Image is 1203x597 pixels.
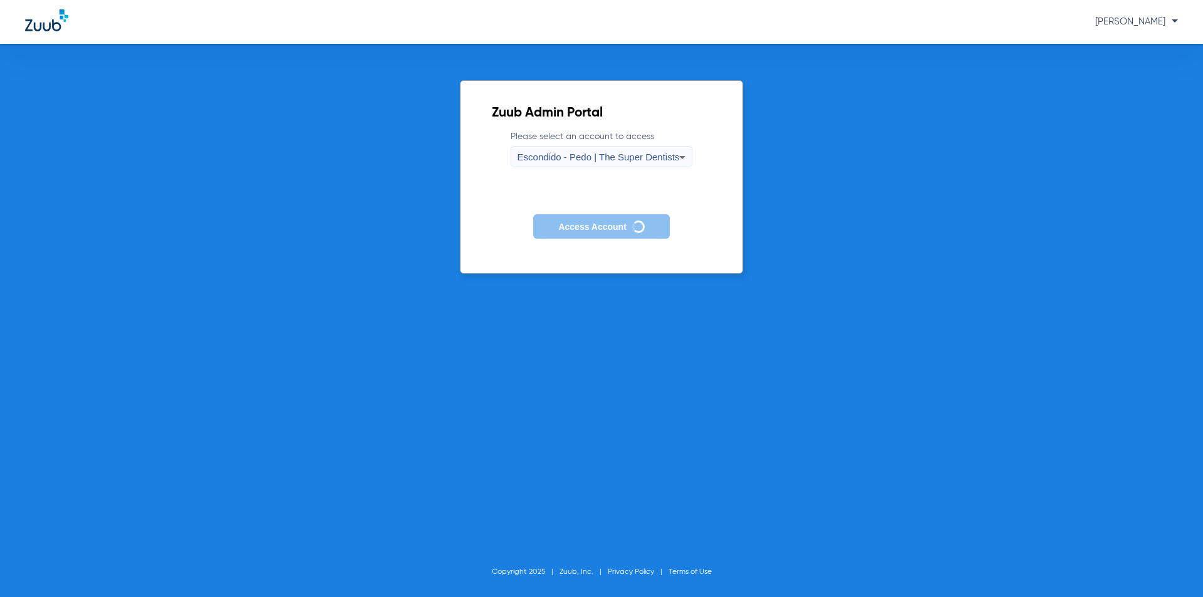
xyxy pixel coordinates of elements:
[558,222,626,232] span: Access Account
[533,214,669,239] button: Access Account
[518,152,680,162] span: Escondido - Pedo | The Super Dentists
[669,568,712,576] a: Terms of Use
[560,566,608,578] li: Zuub, Inc.
[608,568,654,576] a: Privacy Policy
[511,130,693,167] label: Please select an account to access
[25,9,68,31] img: Zuub Logo
[1095,17,1178,26] span: [PERSON_NAME]
[492,107,712,120] h2: Zuub Admin Portal
[492,566,560,578] li: Copyright 2025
